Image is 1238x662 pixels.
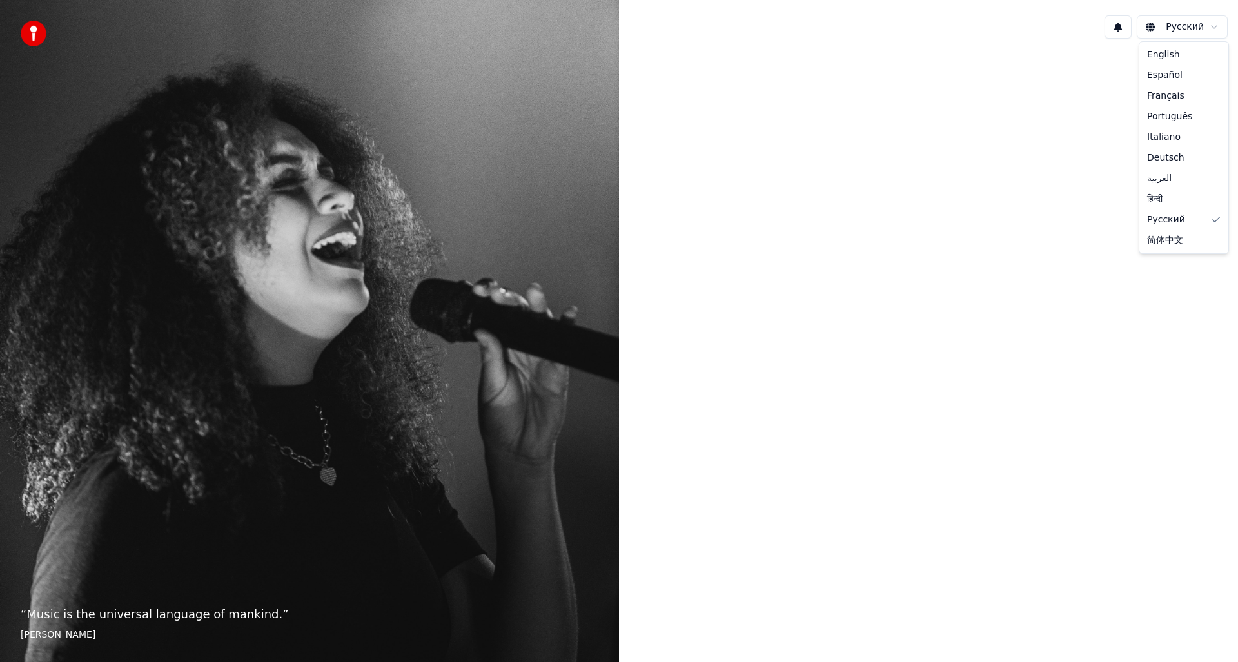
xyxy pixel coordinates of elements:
span: Italiano [1147,131,1181,144]
span: Español [1147,69,1183,82]
span: 简体中文 [1147,234,1183,247]
span: Deutsch [1147,151,1184,164]
span: हिन्दी [1147,193,1163,206]
span: English [1147,48,1180,61]
span: العربية [1147,172,1172,185]
span: Português [1147,110,1192,123]
span: Русский [1147,213,1185,226]
span: Français [1147,90,1184,102]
